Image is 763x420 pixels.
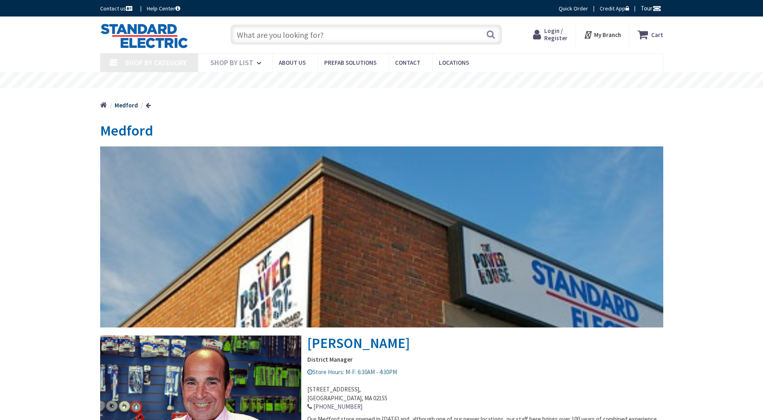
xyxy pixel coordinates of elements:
[100,377,663,411] address: [STREET_ADDRESS], [GEOGRAPHIC_DATA], MA 02155
[255,76,526,85] rs-layer: [MEDICAL_DATA]: Our Commitment to Our Employees and Customers
[324,59,376,66] span: Prefab Solutions
[147,4,180,12] a: Help Center
[230,25,502,45] input: What are you looking for?
[210,58,253,67] span: Shop By List
[559,4,588,12] a: Quick Order
[279,59,306,66] span: About Us
[100,121,153,140] span: Medford
[100,355,663,364] strong: District Manager
[307,368,397,376] span: Store Hours: M-F: 6:30AM - 4:30PM
[594,31,621,39] strong: My Branch
[100,23,188,48] img: Standard Electric
[544,27,568,42] span: Login / Register
[533,27,568,42] a: Login / Register
[638,27,663,42] a: Cart
[395,59,420,66] span: Contact
[600,4,629,12] a: Credit App
[439,59,469,66] span: Locations
[313,402,362,411] a: [PHONE_NUMBER]
[100,4,134,12] a: Contact us
[125,58,187,67] span: Shop By Category
[115,101,138,109] strong: Medford
[641,4,661,12] span: Tour
[584,27,621,42] div: My Branch
[100,146,663,351] h2: [PERSON_NAME]
[651,27,663,42] strong: Cart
